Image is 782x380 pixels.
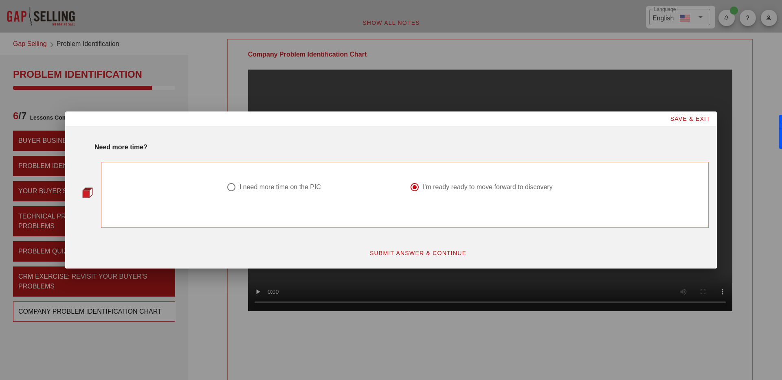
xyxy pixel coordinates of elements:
button: SAVE & EXIT [663,111,717,126]
span: SAVE & EXIT [670,116,710,122]
div: I'm ready ready to move forward to discovery [423,183,553,191]
strong: Need more time? [94,144,147,151]
div: I need more time on the PIC [239,183,321,191]
img: question-bullet-actve.png [82,187,93,198]
span: SUBMIT ANSWER & CONTINUE [369,250,467,256]
button: SUBMIT ANSWER & CONTINUE [363,246,473,260]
